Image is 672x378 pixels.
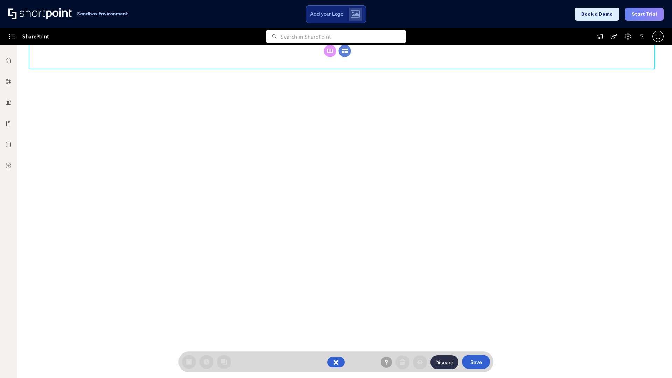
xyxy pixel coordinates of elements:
input: Search in SharePoint [281,30,406,43]
button: Start Trial [625,8,664,21]
button: Save [462,355,490,369]
iframe: Chat Widget [637,344,672,378]
button: Book a Demo [575,8,619,21]
span: SharePoint [22,28,49,45]
img: Upload logo [351,10,360,18]
button: Discard [430,355,458,369]
span: Add your Logo: [310,11,344,17]
h1: Sandbox Environment [77,12,128,16]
